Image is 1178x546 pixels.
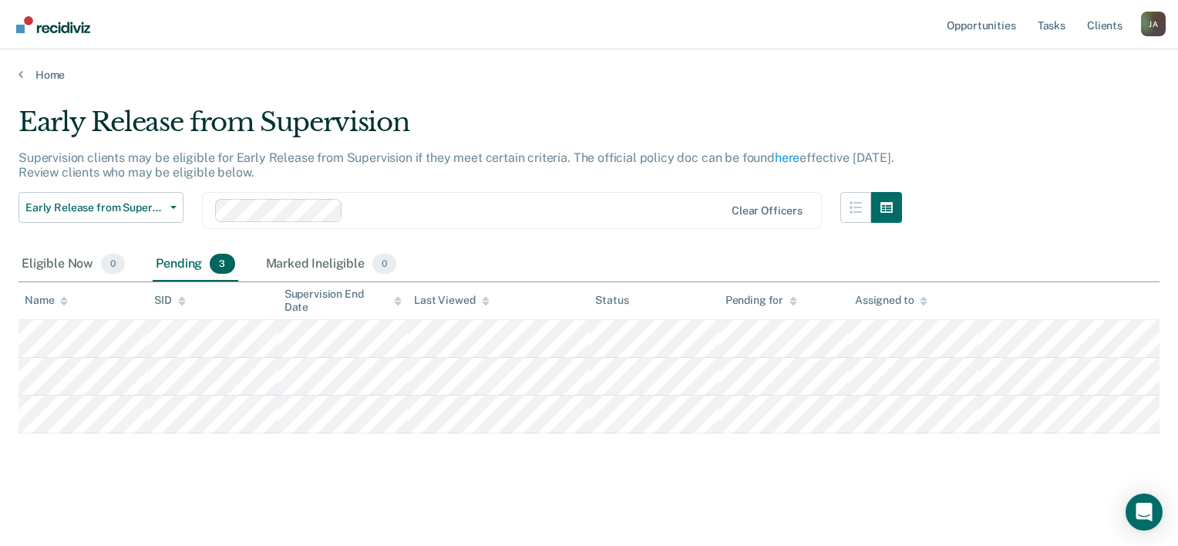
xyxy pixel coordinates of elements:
[732,204,803,217] div: Clear officers
[210,254,234,274] span: 3
[372,254,396,274] span: 0
[101,254,125,274] span: 0
[284,288,402,314] div: Supervision End Date
[19,192,183,223] button: Early Release from Supervision
[19,150,894,180] p: Supervision clients may be eligible for Early Release from Supervision if they meet certain crite...
[595,294,628,307] div: Status
[16,16,90,33] img: Recidiviz
[775,150,799,165] a: here
[1141,12,1166,36] button: Profile dropdown button
[1126,494,1163,531] div: Open Intercom Messenger
[19,68,1159,82] a: Home
[25,294,68,307] div: Name
[154,294,186,307] div: SID
[19,248,128,281] div: Eligible Now0
[263,248,400,281] div: Marked Ineligible0
[1141,12,1166,36] div: J A
[725,294,797,307] div: Pending for
[414,294,489,307] div: Last Viewed
[855,294,927,307] div: Assigned to
[19,106,902,150] div: Early Release from Supervision
[25,201,164,214] span: Early Release from Supervision
[153,248,237,281] div: Pending3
